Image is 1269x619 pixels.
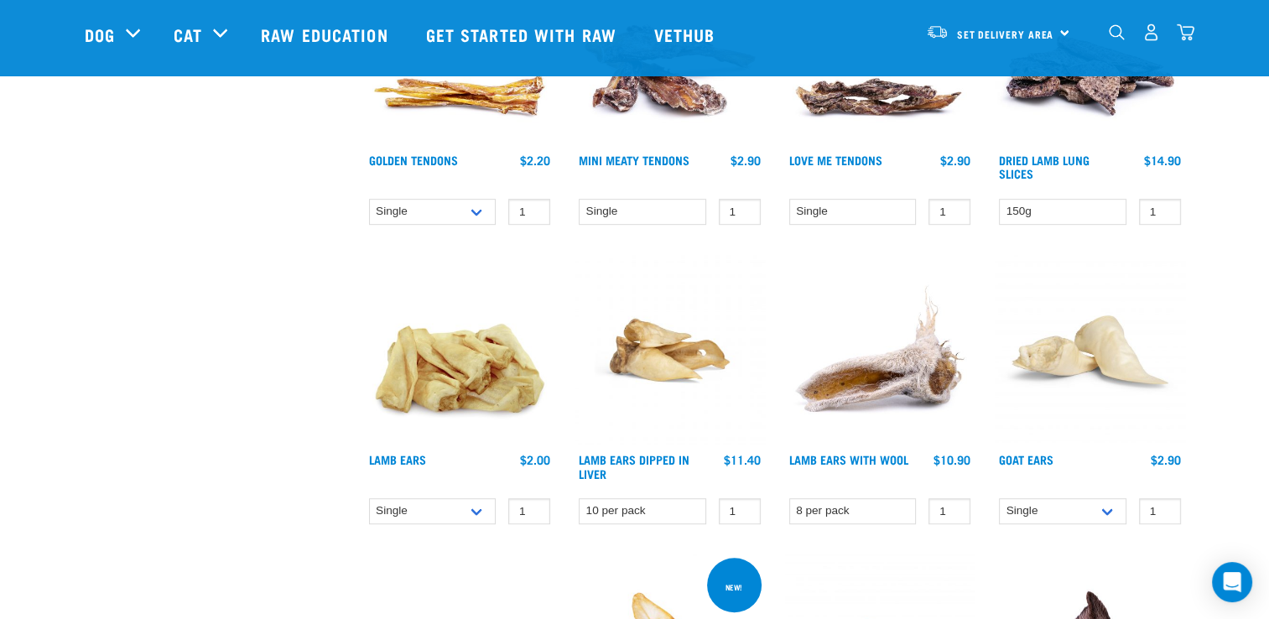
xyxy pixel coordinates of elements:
[508,199,550,225] input: 1
[934,453,970,466] div: $10.90
[369,456,426,462] a: Lamb Ears
[724,453,761,466] div: $11.40
[957,31,1054,37] span: Set Delivery Area
[409,1,637,68] a: Get started with Raw
[365,255,555,445] img: Pile Of Lamb Ears Treat For Pets
[637,1,736,68] a: Vethub
[785,255,975,445] img: 1278 Lamb Ears Wool 01
[940,153,970,167] div: $2.90
[1144,153,1181,167] div: $14.90
[995,255,1185,445] img: Goat Ears
[1212,562,1252,602] div: Open Intercom Messenger
[575,255,765,445] img: Lamb Ear Dipped Liver
[1139,498,1181,524] input: 1
[174,22,202,47] a: Cat
[719,199,761,225] input: 1
[999,157,1090,176] a: Dried Lamb Lung Slices
[579,456,689,476] a: Lamb Ears Dipped in Liver
[579,157,689,163] a: Mini Meaty Tendons
[928,498,970,524] input: 1
[1151,453,1181,466] div: $2.90
[731,153,761,167] div: $2.90
[789,157,882,163] a: Love Me Tendons
[508,498,550,524] input: 1
[926,24,949,39] img: van-moving.png
[1139,199,1181,225] input: 1
[999,456,1053,462] a: Goat Ears
[369,157,458,163] a: Golden Tendons
[789,456,908,462] a: Lamb Ears with Wool
[1177,23,1194,41] img: home-icon@2x.png
[244,1,408,68] a: Raw Education
[1142,23,1160,41] img: user.png
[1109,24,1125,40] img: home-icon-1@2x.png
[928,199,970,225] input: 1
[520,153,550,167] div: $2.20
[85,22,115,47] a: Dog
[520,453,550,466] div: $2.00
[719,498,761,524] input: 1
[718,575,750,600] div: new!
